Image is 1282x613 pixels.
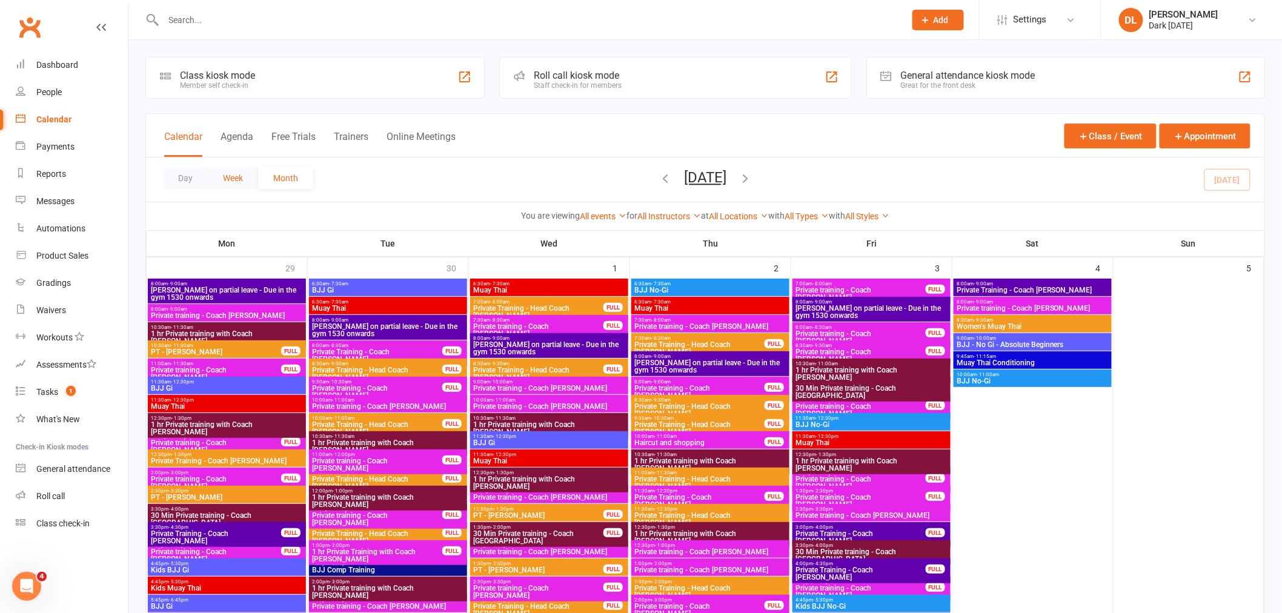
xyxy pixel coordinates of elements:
[16,483,128,510] a: Roll call
[701,211,709,220] strong: at
[795,299,948,305] span: 8:00am
[634,416,765,421] span: 9:30am
[651,379,671,385] span: - 9:00am
[634,397,765,403] span: 8:30am
[16,161,128,188] a: Reports
[311,323,465,337] span: [PERSON_NAME] on partial leave - Due in the gym 1530 onwards
[634,403,765,417] span: Private Training - Head Coach [PERSON_NAME]
[795,361,948,366] span: 10:30am
[493,397,516,403] span: - 11:00am
[490,299,510,305] span: - 8:00am
[168,506,188,512] span: - 4:00pm
[311,397,465,403] span: 10:00am
[812,343,832,348] span: - 9:30am
[473,506,604,512] span: 12:30pm
[926,401,945,410] div: FULL
[473,416,626,421] span: 10:30am
[473,341,626,356] span: [PERSON_NAME] on partial leave - Due in the gym 1530 onwards
[150,325,304,330] span: 10:30am
[281,437,301,446] div: FULL
[147,231,308,256] th: Mon
[935,257,952,277] div: 3
[1149,20,1218,31] div: Dark [DATE]
[1114,231,1264,256] th: Sun
[66,386,76,396] span: 1
[634,452,787,457] span: 10:30am
[1119,8,1143,32] div: DL
[442,365,462,374] div: FULL
[16,51,128,79] a: Dashboard
[651,299,671,305] span: - 7:30am
[473,397,626,403] span: 10:00am
[442,456,462,465] div: FULL
[168,281,187,287] span: - 9:00am
[16,133,128,161] a: Payments
[258,167,313,189] button: Month
[311,385,443,399] span: Private training - Coach [PERSON_NAME]
[16,351,128,379] a: Assessments
[974,354,996,359] span: - 11:15am
[332,434,354,439] span: - 11:30am
[956,341,1109,348] span: BJJ - No Gi - Absolute Beginners
[150,281,304,287] span: 8:00am
[613,257,629,277] div: 1
[16,297,128,324] a: Waivers
[221,131,253,157] button: Agenda
[845,211,889,221] a: All Styles
[634,379,765,385] span: 8:00am
[684,169,726,186] button: [DATE]
[442,474,462,483] div: FULL
[956,354,1109,359] span: 9:45am
[956,287,1109,294] span: Private Training - Coach [PERSON_NAME]
[952,231,1114,256] th: Sat
[15,12,45,42] a: Clubworx
[765,419,784,428] div: FULL
[765,383,784,392] div: FULL
[580,211,626,221] a: All events
[473,385,626,392] span: Private training - Coach [PERSON_NAME]
[473,452,626,457] span: 11:30am
[829,211,845,220] strong: with
[626,211,637,220] strong: for
[654,434,677,439] span: - 11:00am
[150,379,304,385] span: 11:30am
[150,421,304,436] span: 1 hr Private training with Coach [PERSON_NAME]
[493,452,516,457] span: - 12:30pm
[494,470,514,475] span: - 1:30pm
[956,305,1109,312] span: Private training - Coach [PERSON_NAME]
[634,299,787,305] span: 6:30am
[974,299,993,305] span: - 9:00am
[311,348,443,363] span: Private Training - Coach [PERSON_NAME]
[150,457,304,465] span: Private Training - Coach [PERSON_NAME]
[795,330,926,345] span: Private training - Coach [PERSON_NAME]
[168,306,187,312] span: - 9:00am
[651,281,671,287] span: - 7:30am
[150,348,282,356] span: PT - [PERSON_NAME]
[150,366,282,381] span: Private training - Coach [PERSON_NAME]
[634,434,765,439] span: 10:00am
[795,325,926,330] span: 8:00am
[333,488,353,494] span: - 1:00pm
[150,287,304,301] span: [PERSON_NAME] on partial leave - Due in the gym 1530 onwards
[442,419,462,428] div: FULL
[816,452,836,457] span: - 1:30pm
[150,385,304,392] span: BJJ Gi
[521,211,580,220] strong: You are viewing
[150,343,282,348] span: 10:30am
[926,285,945,294] div: FULL
[901,81,1035,90] div: Great for the front desk
[36,114,71,124] div: Calendar
[16,406,128,433] a: What's New
[603,365,623,374] div: FULL
[490,379,513,385] span: - 10:00am
[795,421,948,428] span: BJJ No-Gi
[473,336,626,341] span: 8:00am
[308,231,469,256] th: Tue
[150,488,304,494] span: 2:30pm
[974,281,993,287] span: - 9:00am
[311,434,465,439] span: 10:30am
[956,317,1109,323] span: 8:30am
[150,506,304,512] span: 3:30pm
[473,470,626,475] span: 12:30pm
[150,494,304,501] span: PT - [PERSON_NAME]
